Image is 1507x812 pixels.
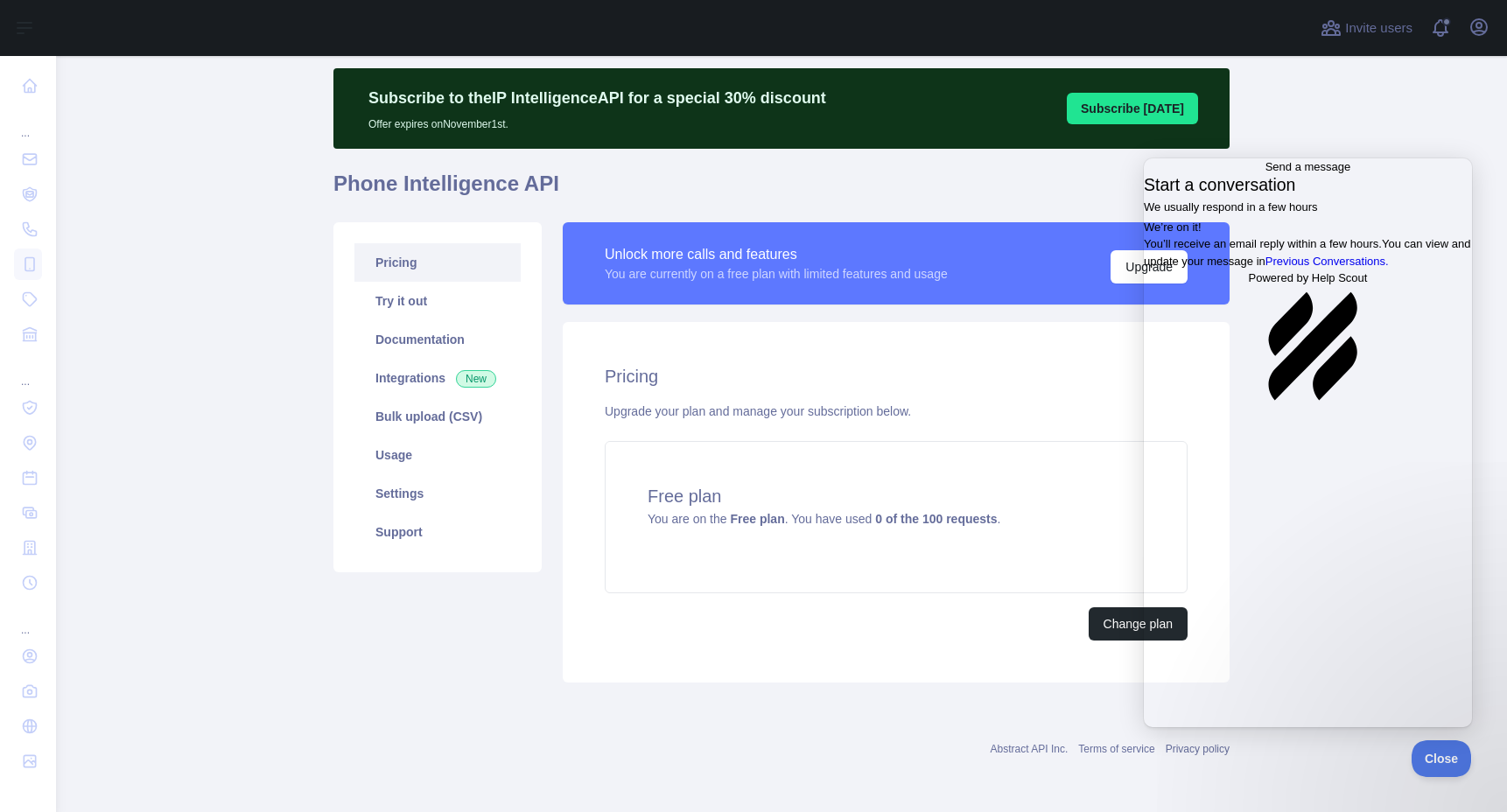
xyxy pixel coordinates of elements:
[1111,250,1188,283] button: Upgrade
[14,353,42,388] div: ...
[875,512,997,526] strong: 0 of the 100 requests
[354,243,521,282] a: Pricing
[648,512,1000,526] span: You are on the . You have used .
[605,402,1188,420] div: Upgrade your plan and manage your subscription below.
[1144,158,1472,727] iframe: Help Scout Beacon - Live Chat, Contact Form, and Knowledge Base
[648,484,1145,508] h4: Free plan
[605,364,1188,388] h2: Pricing
[456,370,496,388] span: New
[368,86,826,110] p: Subscribe to the IP Intelligence API for a special 30 % discount
[368,110,826,131] p: Offer expires on November 1st.
[605,265,948,283] div: You are currently on a free plan with limited features and usage
[1317,14,1416,42] button: Invite users
[354,320,521,359] a: Documentation
[354,359,521,397] a: Integrations New
[333,170,1230,212] h1: Phone Intelligence API
[1345,18,1412,38] span: Invite users
[730,512,784,526] strong: Free plan
[354,513,521,551] a: Support
[1412,740,1472,777] iframe: Help Scout Beacon - Close
[1166,743,1230,755] a: Privacy policy
[354,436,521,474] a: Usage
[1067,93,1198,124] button: Subscribe [DATE]
[1089,607,1188,640] button: Change plan
[354,397,521,436] a: Bulk upload (CSV)
[354,474,521,513] a: Settings
[605,244,948,265] div: Unlock more calls and features
[14,105,42,140] div: ...
[14,602,42,637] div: ...
[1078,743,1154,755] a: Terms of service
[991,743,1069,755] a: Abstract API Inc.
[354,282,521,320] a: Try it out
